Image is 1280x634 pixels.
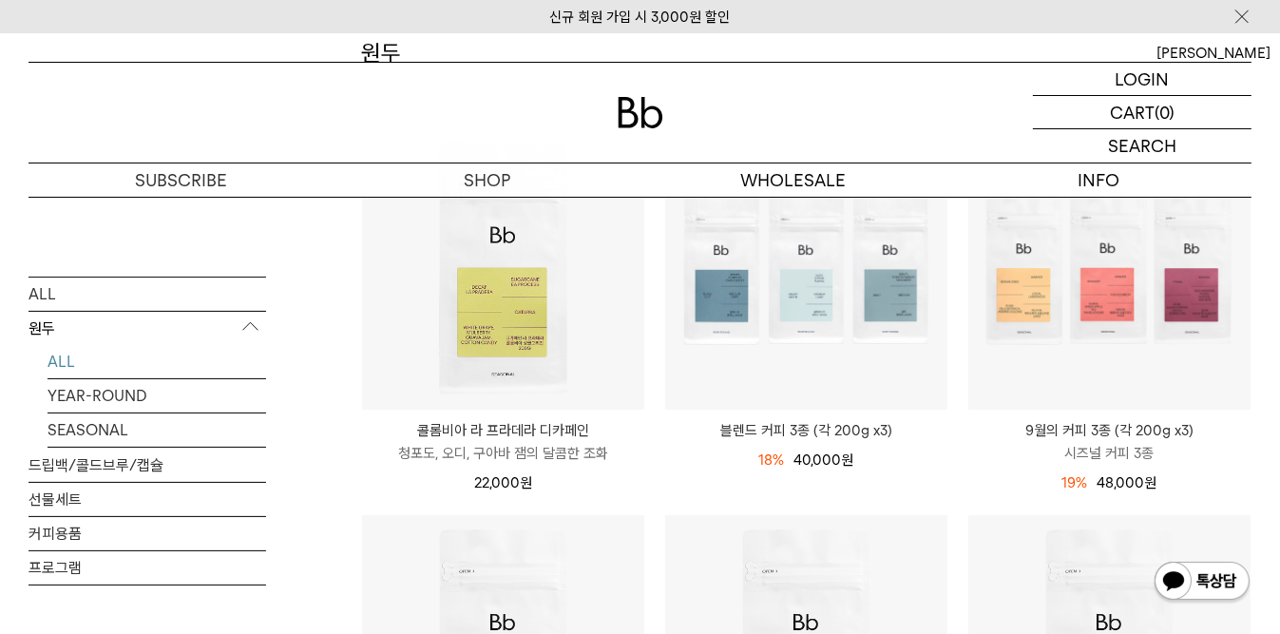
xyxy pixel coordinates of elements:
a: LOGIN [1033,63,1251,96]
span: 22,000 [474,474,532,491]
a: 신규 회원 가입 시 3,000원 할인 [550,9,731,26]
img: 카카오톡 채널 1:1 채팅 버튼 [1153,560,1251,605]
div: 18% [758,449,784,471]
p: WHOLESALE [640,163,946,197]
a: SHOP [334,163,640,197]
a: SUBSCRIBE [29,163,334,197]
p: (0) [1155,96,1175,128]
img: 블렌드 커피 3종 (각 200g x3) [665,128,947,411]
a: ALL [48,344,266,377]
p: 원두 [29,311,266,345]
img: 9월의 커피 3종 (각 200g x3) [968,128,1251,411]
span: 원 [841,451,853,469]
img: 콜롬비아 라 프라데라 디카페인 [362,128,644,411]
div: 19% [1061,471,1087,494]
img: 로고 [618,97,663,128]
span: 40,000 [793,451,853,469]
p: 청포도, 오디, 구아바 잼의 달콤한 조화 [362,442,644,465]
p: SEARCH [1108,129,1176,163]
p: CART [1110,96,1155,128]
span: 원 [1144,474,1156,491]
p: 콜롬비아 라 프라데라 디카페인 [362,419,644,442]
a: CART (0) [1033,96,1251,129]
a: 블렌드 커피 3종 (각 200g x3) [665,419,947,442]
a: 콜롬비아 라 프라데라 디카페인 청포도, 오디, 구아바 잼의 달콤한 조화 [362,419,644,465]
span: 48,000 [1097,474,1156,491]
p: 시즈널 커피 3종 [968,442,1251,465]
span: 원 [520,474,532,491]
a: ALL [29,277,266,310]
a: 드립백/콜드브루/캡슐 [29,448,266,481]
a: 선물세트 [29,482,266,515]
p: 9월의 커피 3종 (각 200g x3) [968,419,1251,442]
a: 9월의 커피 3종 (각 200g x3) 시즈널 커피 3종 [968,419,1251,465]
a: SEASONAL [48,413,266,446]
a: YEAR-ROUND [48,378,266,412]
a: 프로그램 [29,550,266,584]
p: LOGIN [1116,63,1170,95]
a: 커피용품 [29,516,266,549]
p: INFO [946,163,1251,197]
